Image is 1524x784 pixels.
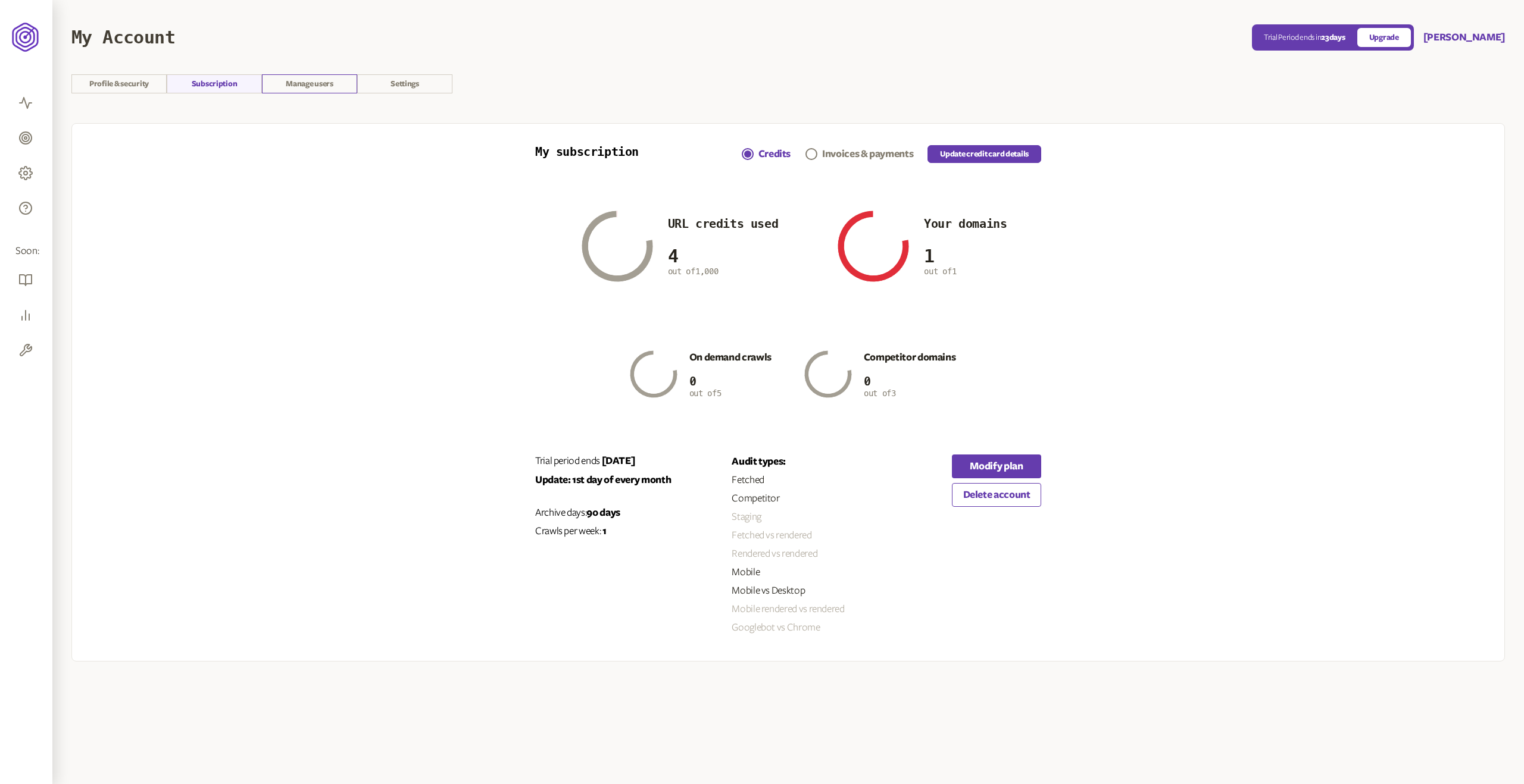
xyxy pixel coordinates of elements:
button: Delete account [952,483,1041,507]
span: 0 [689,374,697,388]
h3: Competitor domains [864,351,956,364]
h3: URL credits used [668,217,779,231]
p: Trial Period ends in [1264,33,1345,42]
h1: My Account [71,27,175,48]
p: out of 5 [689,375,772,398]
a: Settings [357,74,452,93]
p: Competitor [732,492,844,506]
p: out of 1 [924,246,1007,276]
a: Update credit card details [927,145,1041,163]
a: Profile & security [71,74,167,93]
p: Fetched vs rendered [732,529,844,542]
div: Invoices & payments [822,147,913,161]
p: Mobile rendered vs rendered [732,603,844,616]
span: 90 days [586,507,620,518]
span: [DATE] [602,456,635,466]
p: Mobile vs Desktop [732,584,844,598]
button: Modify plan [952,454,1041,478]
p: Crawls per week: [535,525,704,538]
p: Mobile [732,566,844,579]
a: Manage users [262,74,357,93]
button: [PERSON_NAME] [1423,30,1505,45]
h3: On demand crawls [689,351,772,364]
p: Trial period ends [535,454,704,468]
h3: Your domains [924,217,1007,231]
p: Rendered vs rendered [732,547,844,561]
a: Delete account [873,483,1041,507]
div: Navigation [742,145,914,163]
p: out of 1,000 [668,246,779,276]
h3: My subscription [535,145,639,163]
span: 4 [668,246,678,266]
a: Subscription [167,74,262,93]
p: Archive days: [535,506,704,520]
span: 1 [924,246,934,266]
a: Modify plan [873,454,1041,478]
p: Googlebot vs Chrome [732,621,844,635]
p: Update: 1st day of every month [535,473,704,487]
span: Soon: [15,244,37,258]
a: Invoices & payments [805,147,913,161]
p: Audit types: [732,454,844,469]
p: Staging [732,510,844,524]
span: 23 days [1321,33,1345,42]
span: 0 [864,374,871,388]
p: Fetched [732,473,844,487]
a: Upgrade [1357,28,1411,47]
p: out of 3 [864,375,956,398]
span: 1 [602,526,607,537]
